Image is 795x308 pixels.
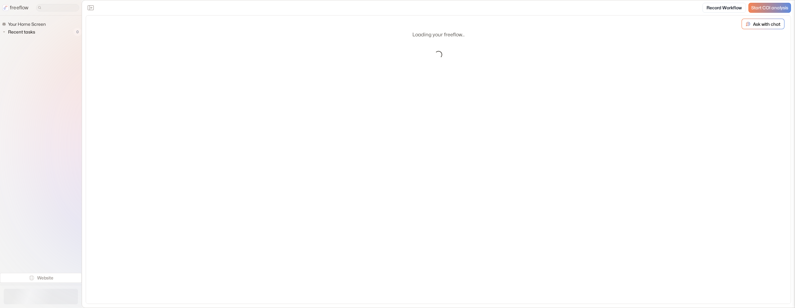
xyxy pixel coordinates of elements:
[753,21,780,27] p: Ask with chat
[2,28,38,36] button: Recent tasks
[7,29,37,35] span: Recent tasks
[702,3,746,13] a: Record Workflow
[748,3,791,13] a: Start COI analysis
[73,28,82,36] span: 0
[2,4,29,11] a: freeflow
[10,4,29,11] p: freeflow
[2,20,48,28] a: Your Home Screen
[412,31,465,38] p: Loading your freeflow...
[751,5,788,11] span: Start COI analysis
[86,3,96,13] button: Close the sidebar
[7,21,48,27] span: Your Home Screen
